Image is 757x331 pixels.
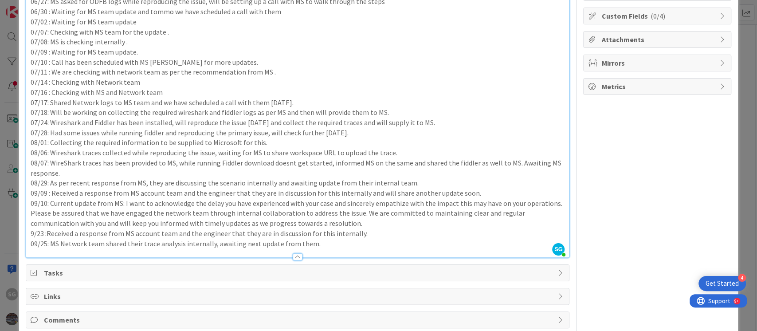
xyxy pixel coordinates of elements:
p: 06/30 : Waiting for MS team update and tommo we have scheduled a call with them [31,7,565,17]
div: Get Started [706,279,739,288]
span: Attachments [601,34,715,45]
p: 07/02 : Waiting for MS team update [31,17,565,27]
p: 07/10 : Call has been scheduled with MS [PERSON_NAME] for more updates. [31,57,565,67]
p: 07/24: Wireshark and Fiddler has been installed, will reproduce the issue [DATE] and collect the ... [31,118,565,128]
p: 09/10: Current update from MS: I want to acknowledge the delay you have experienced with your cas... [31,198,565,229]
p: 07/18: Will be working on collecting the required wireshark and fiddler logs as per MS and then w... [31,107,565,118]
span: Comments [44,315,553,325]
p: 07/08: MS is checking internally . [31,37,565,47]
p: 07/17: Shared Network logs to MS team and we have scheduled a call with them [DATE]. [31,98,565,108]
p: 07/11 : We are checking with network team as per the recommendation from MS . [31,67,565,77]
p: 08/06: Wireshark traces collected while reproducing the issue, waiting for MS to share workspace ... [31,148,565,158]
span: Metrics [601,81,715,92]
p: 08/07: WireShark traces has been provided to MS, while running Fiddler download doesnt get starte... [31,158,565,178]
div: Open Get Started checklist, remaining modules: 4 [698,276,746,291]
p: 07/16 : Checking with MS and Network team [31,87,565,98]
span: Tasks [44,268,553,278]
span: Links [44,291,553,302]
span: ( 0/4 ) [650,12,665,20]
span: Support [19,1,40,12]
span: Custom Fields [601,11,715,21]
p: 9/23 :Received a response from MS account team and the engineer that they are in discussion for t... [31,229,565,239]
p: 09/25: MS Network team shared their trace analysis internally, awaiting next update from them. [31,239,565,249]
span: SG [552,243,565,256]
div: 9+ [45,4,49,11]
p: 07/14 : Checking with Network team [31,77,565,87]
p: 08/29: As per recent response from MS, they are discussing the scenario internally and awaiting u... [31,178,565,188]
p: 09/09 : Received a response from MS account team and the engineer that they are in discussion for... [31,188,565,198]
p: 08/01: Collecting the required information to be supplied to Microsoft for this. [31,138,565,148]
div: 4 [738,274,746,282]
span: Mirrors [601,58,715,68]
p: 07/28: Had some issues while running fiddler and reproducing the primary issue, will check furthe... [31,128,565,138]
p: 07/07: Checking with MS team for the update . [31,27,565,37]
p: 07/09 : Waiting for MS team update. [31,47,565,57]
